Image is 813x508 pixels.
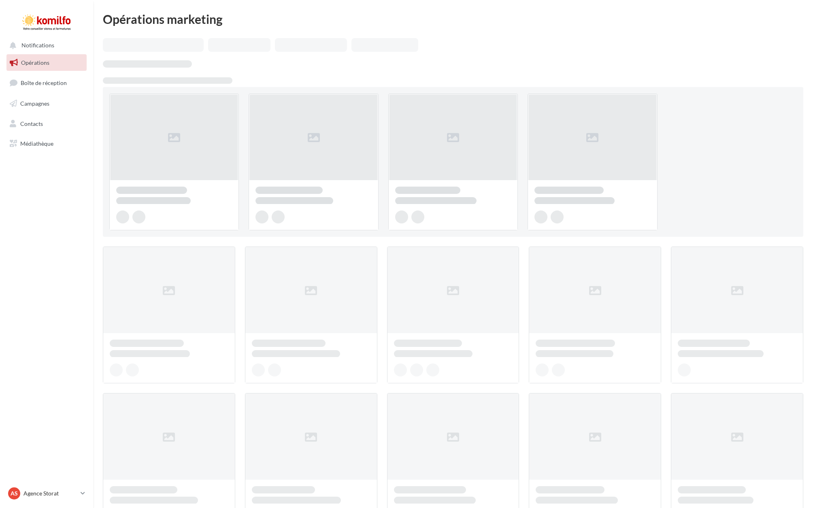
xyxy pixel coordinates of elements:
[11,489,18,497] span: AS
[21,79,67,86] span: Boîte de réception
[5,74,88,91] a: Boîte de réception
[103,13,803,25] div: Opérations marketing
[5,135,88,152] a: Médiathèque
[20,140,53,147] span: Médiathèque
[20,100,49,107] span: Campagnes
[6,486,87,501] a: AS Agence Storat
[5,54,88,71] a: Opérations
[5,95,88,112] a: Campagnes
[5,115,88,132] a: Contacts
[20,120,43,127] span: Contacts
[23,489,77,497] p: Agence Storat
[21,42,54,49] span: Notifications
[21,59,49,66] span: Opérations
